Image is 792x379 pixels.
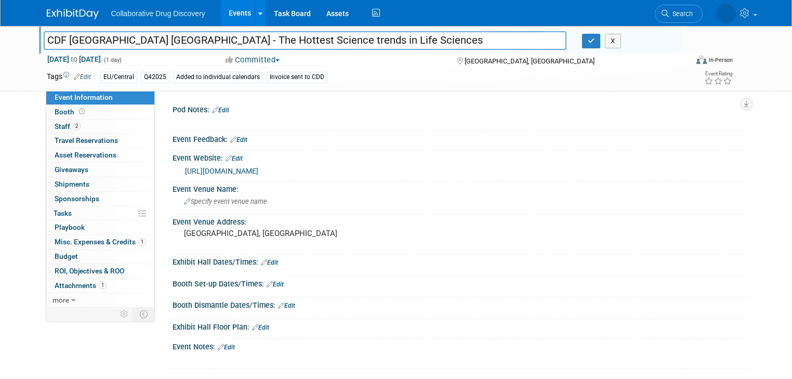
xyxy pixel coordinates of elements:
span: Giveaways [55,165,88,174]
span: Misc. Expenses & Credits [55,238,146,246]
span: Search [669,10,693,18]
button: Committed [222,55,284,66]
span: Attachments [55,281,107,290]
a: ROI, Objectives & ROO [46,264,154,278]
span: Asset Reservations [55,151,116,159]
span: more [52,296,69,304]
div: Event Website: [173,150,746,164]
div: Event Format [631,54,733,70]
a: Search [655,5,703,23]
a: Sponsorships [46,192,154,206]
span: Shipments [55,180,89,188]
span: 1 [138,238,146,246]
a: Tasks [46,206,154,220]
a: Edit [74,73,91,81]
div: Event Feedback: [173,132,746,145]
td: Personalize Event Tab Strip [115,307,134,321]
span: Booth [55,108,87,116]
img: Format-Inperson.png [696,56,707,64]
a: Budget [46,250,154,264]
a: Shipments [46,177,154,191]
div: Event Venue Name: [173,181,746,194]
div: Invoice sent to CDD [267,72,327,83]
a: [URL][DOMAIN_NAME] [185,167,258,175]
a: Giveaways [46,163,154,177]
span: Staff [55,122,81,130]
td: Tags [47,71,91,83]
div: Q42025 [141,72,169,83]
span: ROI, Objectives & ROO [55,267,124,275]
pre: [GEOGRAPHIC_DATA], [GEOGRAPHIC_DATA] [184,229,400,238]
a: Edit [278,302,295,309]
div: Booth Dismantle Dates/Times: [173,297,746,311]
span: Playbook [55,223,85,231]
div: Event Rating [704,71,732,76]
a: Misc. Expenses & Credits1 [46,235,154,249]
div: Event Notes: [173,339,746,352]
span: to [69,55,79,63]
a: Edit [218,344,235,351]
a: Edit [252,324,269,331]
span: Travel Reservations [55,136,118,145]
button: X [605,34,621,48]
div: EU/Central [100,72,137,83]
span: 1 [99,281,107,289]
div: Exhibit Hall Floor Plan: [173,319,746,333]
div: Exhibit Hall Dates/Times: [173,254,746,268]
span: Booth not reserved yet [77,108,87,115]
a: Edit [226,155,243,162]
td: Toggle Event Tabs [133,307,154,321]
a: Asset Reservations [46,148,154,162]
div: Added to individual calendars [173,72,263,83]
a: Edit [230,136,247,143]
span: Collaborative Drug Discovery [111,9,205,18]
span: 2 [73,122,81,130]
a: Edit [261,259,278,266]
img: ExhibitDay [47,9,99,19]
span: Event Information [55,93,113,101]
div: Booth Set-up Dates/Times: [173,276,746,290]
img: Amanda Briggs [716,4,736,23]
span: Budget [55,252,78,260]
a: Booth [46,105,154,119]
div: Pod Notes: [173,102,746,115]
a: Edit [267,281,284,288]
span: Sponsorships [55,194,99,203]
div: In-Person [708,56,733,64]
a: Travel Reservations [46,134,154,148]
span: (1 day) [103,57,122,63]
a: more [46,293,154,307]
span: [GEOGRAPHIC_DATA], [GEOGRAPHIC_DATA] [465,57,595,65]
span: [DATE] [DATE] [47,55,101,64]
a: Attachments1 [46,279,154,293]
a: Playbook [46,220,154,234]
a: Edit [212,107,229,114]
div: Event Venue Address: [173,214,746,227]
a: Staff2 [46,120,154,134]
span: Specify event venue name [184,198,267,205]
span: Tasks [54,209,72,217]
a: Event Information [46,90,154,104]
